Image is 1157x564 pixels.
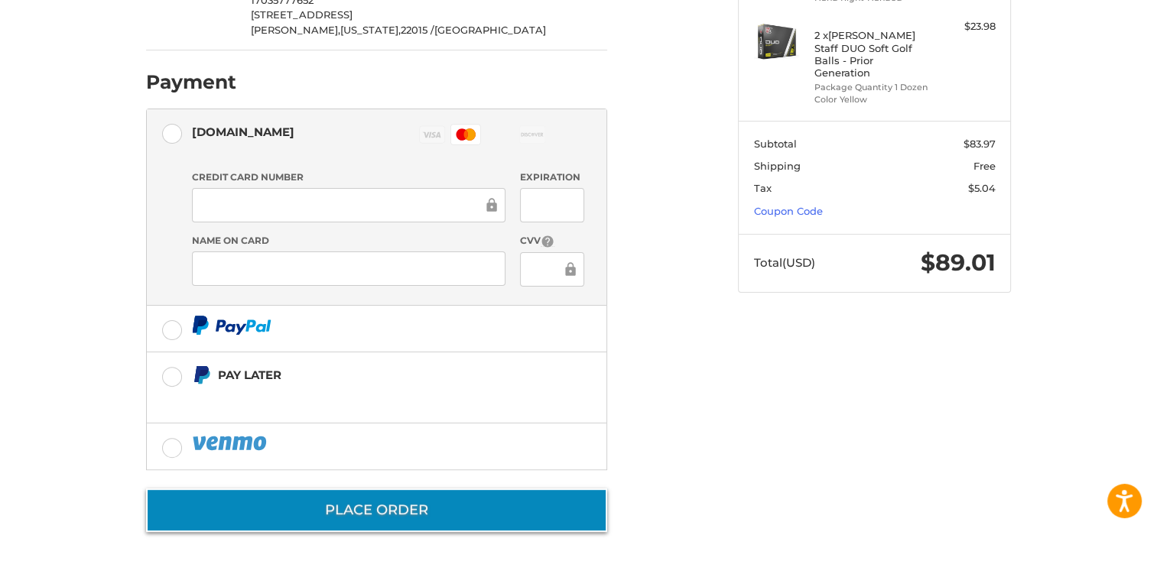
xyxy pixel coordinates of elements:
button: Place Order [146,488,607,532]
span: Tax [754,182,772,194]
li: Color Yellow [814,93,931,106]
label: CVV [520,234,583,248]
div: [DOMAIN_NAME] [192,119,294,144]
span: [GEOGRAPHIC_DATA] [434,24,546,36]
span: [US_STATE], [340,24,401,36]
label: Expiration [520,170,583,184]
label: Name on Card [192,234,505,248]
span: [PERSON_NAME], [251,24,340,36]
img: PayPal icon [192,433,270,452]
div: Pay Later [218,362,511,387]
span: Total (USD) [754,255,815,270]
label: Credit Card Number [192,170,505,184]
span: $83.97 [964,138,996,150]
h4: 2 x [PERSON_NAME] Staff DUO Soft Golf Balls - Prior Generation [814,29,931,79]
h2: Payment [146,70,236,94]
span: Shipping [754,160,801,172]
iframe: PayPal Message 2 [192,391,512,404]
span: $5.04 [968,182,996,194]
span: 22015 / [401,24,434,36]
span: Subtotal [754,138,797,150]
img: PayPal icon [192,316,271,335]
img: Pay Later icon [192,365,211,384]
a: Coupon Code [754,205,823,217]
div: $23.98 [935,19,996,34]
span: [STREET_ADDRESS] [251,8,353,21]
li: Package Quantity 1 Dozen [814,81,931,94]
span: Free [973,160,996,172]
span: $89.01 [921,248,996,277]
